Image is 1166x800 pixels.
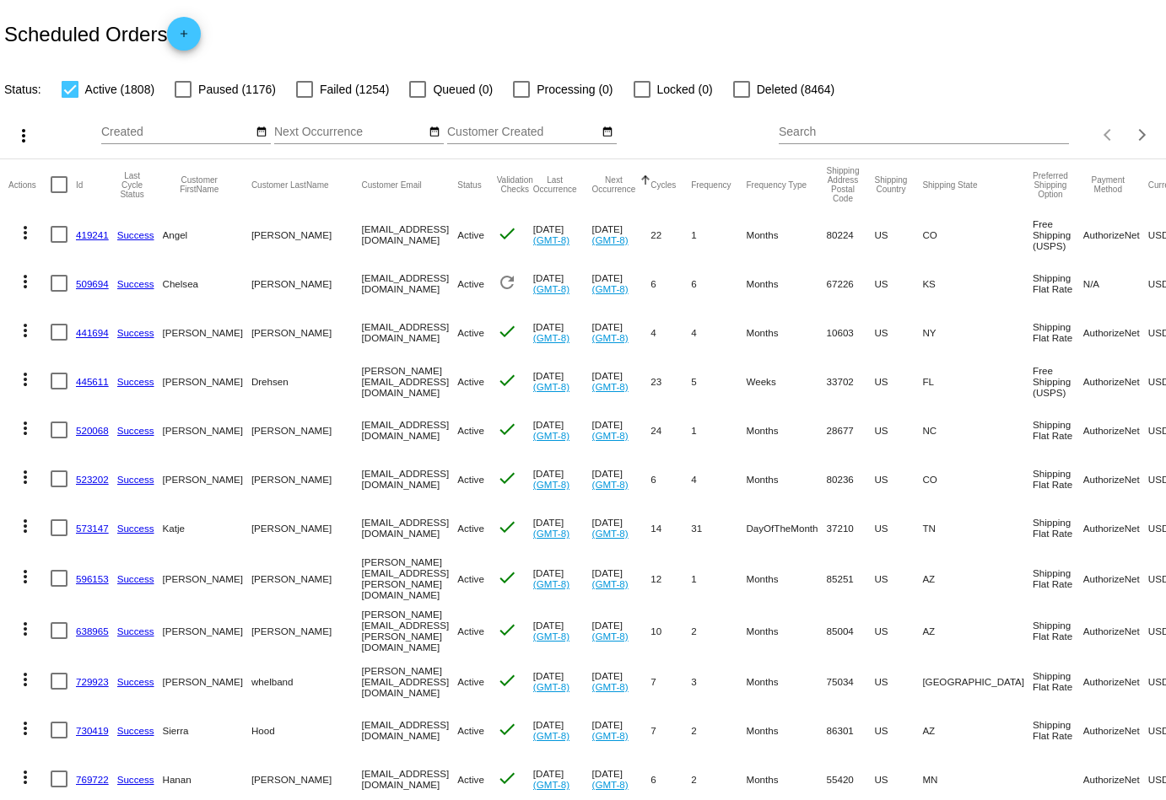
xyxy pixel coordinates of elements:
a: 445611 [76,376,109,387]
mat-cell: Months [746,706,826,754]
mat-cell: [GEOGRAPHIC_DATA] [922,657,1033,706]
a: 441694 [76,327,109,338]
mat-icon: check [497,468,517,488]
a: 419241 [76,229,109,240]
button: Change sorting for LastOccurrenceUtc [533,175,577,194]
mat-cell: Months [746,259,826,308]
mat-cell: [PERSON_NAME] [251,552,362,604]
a: Success [117,573,154,584]
mat-cell: [DATE] [592,454,651,503]
mat-cell: US [874,552,922,604]
mat-cell: 80224 [827,210,875,259]
mat-cell: Months [746,210,826,259]
mat-icon: more_vert [15,516,35,536]
mat-cell: CO [922,454,1033,503]
mat-cell: AuthorizeNet [1083,604,1148,657]
mat-cell: US [874,210,922,259]
mat-cell: [DATE] [592,259,651,308]
span: Processing (0) [537,79,613,99]
mat-cell: 6 [650,259,691,308]
mat-cell: Drehsen [251,357,362,405]
mat-icon: more_vert [15,418,35,438]
button: Change sorting for CustomerEmail [362,180,422,190]
span: Queued (0) [433,79,493,99]
mat-icon: check [497,670,517,690]
input: Created [101,126,253,139]
button: Change sorting for CustomerFirstName [163,175,236,194]
mat-cell: 28677 [827,405,875,454]
a: (GMT-8) [592,631,629,642]
span: Active [457,573,484,584]
mat-icon: check [497,517,517,537]
a: (GMT-8) [592,730,629,741]
a: (GMT-8) [533,381,570,392]
mat-cell: N/A [1083,259,1148,308]
button: Change sorting for Id [76,180,83,190]
mat-cell: [PERSON_NAME] [251,210,362,259]
span: Active [457,229,484,240]
mat-cell: 4 [691,454,746,503]
mat-icon: refresh [497,272,517,293]
span: Paused (1176) [198,79,276,99]
mat-cell: Free Shipping (USPS) [1033,357,1083,405]
a: (GMT-8) [533,479,570,490]
mat-cell: 2 [691,604,746,657]
mat-cell: Sierra [163,706,251,754]
span: Active [457,474,484,485]
button: Change sorting for CustomerLastName [251,180,329,190]
mat-cell: 24 [650,405,691,454]
mat-cell: [EMAIL_ADDRESS][DOMAIN_NAME] [362,706,458,754]
span: Locked (0) [657,79,713,99]
mat-cell: [PERSON_NAME] [163,552,251,604]
mat-cell: [DATE] [592,357,651,405]
mat-cell: [DATE] [533,405,592,454]
mat-cell: [DATE] [592,604,651,657]
input: Search [779,126,1069,139]
a: (GMT-8) [592,578,629,589]
mat-icon: more_vert [15,223,35,243]
mat-cell: [DATE] [533,454,592,503]
mat-icon: more_vert [15,271,35,292]
mat-cell: 7 [650,706,691,754]
mat-cell: AZ [922,552,1033,604]
mat-cell: 10 [650,604,691,657]
a: Success [117,376,154,387]
mat-cell: US [874,259,922,308]
a: 638965 [76,626,109,636]
mat-cell: AZ [922,706,1033,754]
mat-icon: add [174,28,194,48]
span: Active [457,523,484,534]
a: (GMT-8) [533,681,570,692]
mat-cell: 4 [691,308,746,357]
mat-cell: [DATE] [592,657,651,706]
span: Active [457,425,484,436]
mat-cell: Shipping Flat Rate [1033,405,1083,454]
mat-cell: Months [746,454,826,503]
span: Active [457,327,484,338]
mat-cell: 75034 [827,657,875,706]
a: 523202 [76,474,109,485]
mat-cell: AuthorizeNet [1083,454,1148,503]
mat-cell: 4 [650,308,691,357]
mat-cell: Shipping Flat Rate [1033,604,1083,657]
mat-cell: [DATE] [533,357,592,405]
mat-cell: DayOfTheMonth [746,503,826,552]
a: 509694 [76,278,109,289]
mat-cell: [DATE] [533,308,592,357]
mat-cell: [DATE] [592,405,651,454]
mat-cell: US [874,308,922,357]
mat-cell: Shipping Flat Rate [1033,259,1083,308]
mat-cell: 2 [691,706,746,754]
a: (GMT-8) [533,430,570,441]
span: Active [457,725,484,736]
button: Change sorting for PreferredShippingOption [1033,171,1068,199]
mat-cell: [PERSON_NAME] [251,454,362,503]
a: Success [117,327,154,338]
mat-cell: AuthorizeNet [1083,405,1148,454]
input: Next Occurrence [274,126,426,139]
mat-cell: 85251 [827,552,875,604]
mat-cell: US [874,706,922,754]
mat-cell: US [874,405,922,454]
mat-cell: NY [922,308,1033,357]
a: (GMT-8) [533,332,570,343]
